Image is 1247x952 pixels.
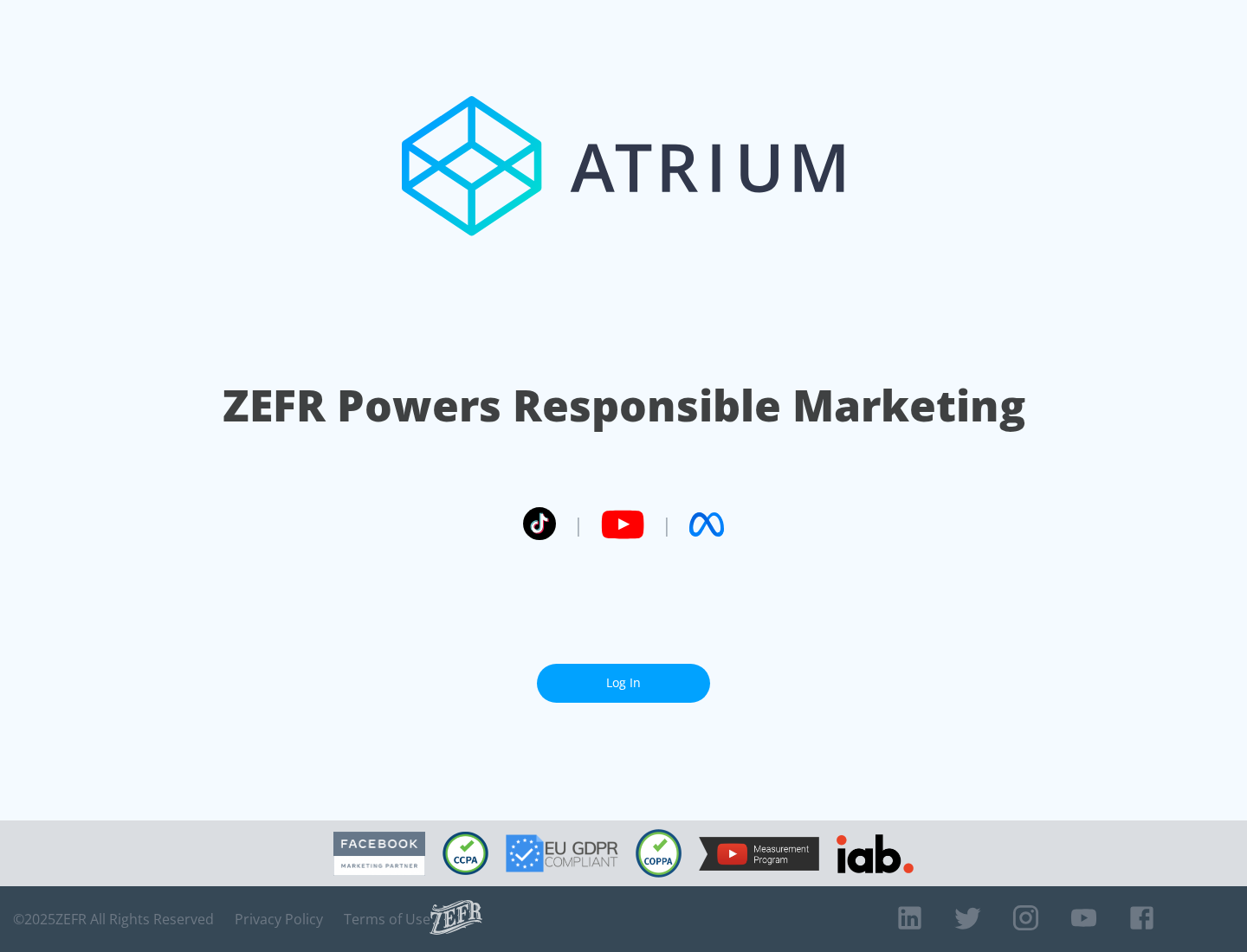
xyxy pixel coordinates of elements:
img: GDPR Compliant [506,834,618,872]
img: YouTube Measurement Program [699,837,819,871]
span: | [662,511,672,537]
img: Facebook Marketing Partner [333,832,425,876]
span: © 2025 ZEFR All Rights Reserved [13,910,214,928]
a: Terms of Use [344,910,430,928]
img: IAB [837,834,914,873]
img: COPPA Compliant [636,829,682,878]
span: | [573,511,584,537]
h1: ZEFR Powers Responsible Marketing [223,376,1025,435]
a: Log In [537,664,710,703]
a: Privacy Policy [235,910,323,928]
img: CCPA Compliant [443,832,488,875]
